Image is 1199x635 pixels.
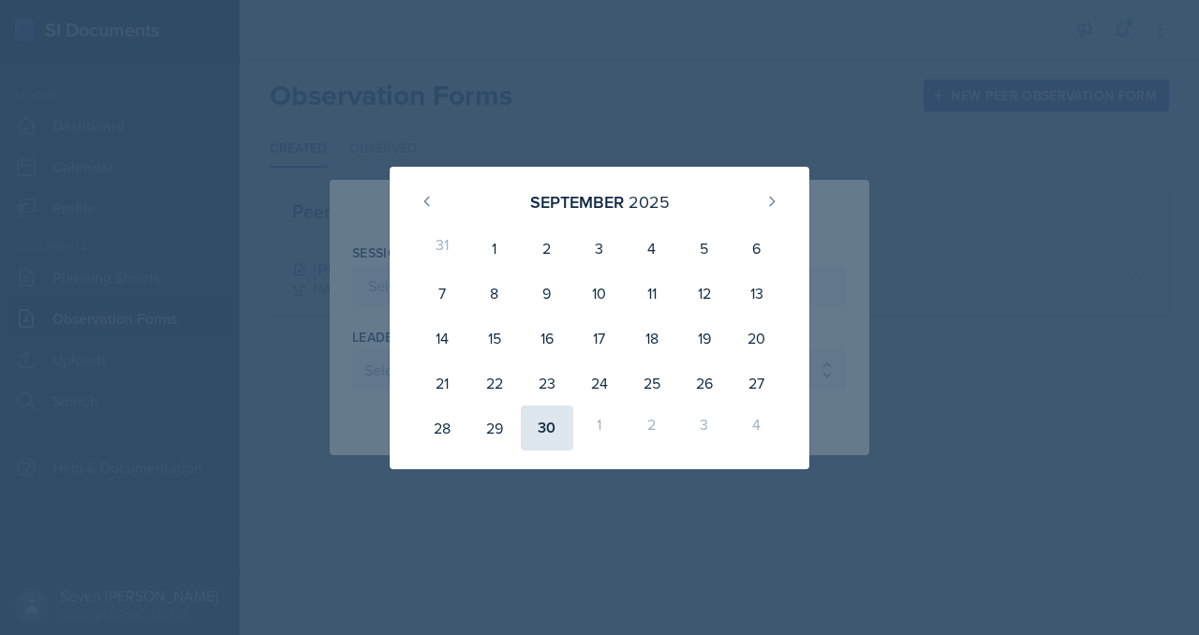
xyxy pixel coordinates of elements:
div: 5 [678,226,731,271]
div: 21 [416,361,468,406]
div: 25 [626,361,678,406]
div: 14 [416,316,468,361]
div: 4 [731,406,783,450]
div: 12 [678,271,731,316]
div: 2 [521,226,573,271]
div: 1 [573,406,626,450]
div: 17 [573,316,626,361]
div: 4 [626,226,678,271]
div: 2025 [629,189,670,214]
div: 29 [468,406,521,450]
div: 27 [731,361,783,406]
div: 2 [626,406,678,450]
div: 7 [416,271,468,316]
div: 31 [416,226,468,271]
div: 16 [521,316,573,361]
div: 1 [468,226,521,271]
div: 30 [521,406,573,450]
div: 20 [731,316,783,361]
div: 19 [678,316,731,361]
div: 11 [626,271,678,316]
div: 3 [573,226,626,271]
div: 26 [678,361,731,406]
div: 22 [468,361,521,406]
div: 18 [626,316,678,361]
div: 13 [731,271,783,316]
div: 6 [731,226,783,271]
div: 23 [521,361,573,406]
div: September [530,189,624,214]
div: 8 [468,271,521,316]
div: 3 [678,406,731,450]
div: 10 [573,271,626,316]
div: 24 [573,361,626,406]
div: 15 [468,316,521,361]
div: 28 [416,406,468,450]
div: 9 [521,271,573,316]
